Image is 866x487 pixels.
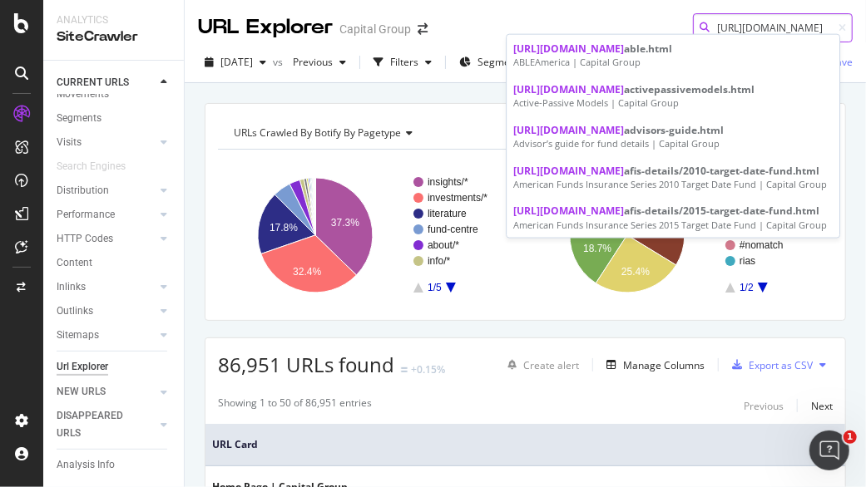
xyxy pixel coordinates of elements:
div: Active-Passive Models | Capital Group [513,96,833,110]
span: URLs Crawled By Botify By pagetype [234,125,401,140]
a: Performance [57,206,156,224]
img: Equal [401,367,408,372]
div: Manage Columns [623,358,705,372]
div: NEW URLS [57,383,106,401]
button: [DATE] [198,49,273,76]
div: Search Engines [57,158,126,175]
button: Manage Columns [600,355,705,375]
text: literature [428,208,467,219]
button: Previous [286,49,353,76]
a: Visits [57,134,156,151]
a: Inlinks [57,278,156,296]
span: Previous [286,55,333,69]
text: about/* [428,239,459,251]
text: 32.4% [293,266,321,278]
div: afis-details/2010-target-date-fund.html [513,163,833,177]
button: Segments[DATE] [453,49,566,76]
span: [URL][DOMAIN_NAME] [513,204,624,218]
span: 86,951 URLs found [218,351,394,378]
a: Segments [57,110,172,127]
a: DISAPPEARED URLS [57,407,156,442]
button: Filters [367,49,438,76]
div: Showing 1 to 50 of 86,951 entries [218,396,372,416]
span: 1 [844,430,857,444]
div: Export as CSV [749,358,813,372]
div: Segments [57,110,101,127]
text: 25.4% [621,266,650,278]
div: Previous [744,399,784,413]
text: fund-centre [428,224,478,235]
div: Filters [390,55,418,69]
div: Url Explorer [57,358,108,376]
text: #nomatch [740,239,784,251]
div: able.html [513,42,833,56]
div: Save [830,55,853,69]
a: Content [57,254,172,272]
div: ABLEAmerica | Capital Group [513,56,833,69]
span: URL Card [212,437,826,452]
text: insights/* [428,176,468,188]
div: advisors-guide.html [513,122,833,136]
div: Visits [57,134,82,151]
button: Previous [744,396,784,416]
a: [URL][DOMAIN_NAME]afis-details/2010-target-date-fund.htmlAmerican Funds Insurance Series 2010 Tar... [507,156,839,197]
span: [URL][DOMAIN_NAME] [513,122,624,136]
a: [URL][DOMAIN_NAME]able.htmlABLEAmerica | Capital Group [507,35,839,76]
text: 1/2 [740,282,754,293]
a: Sitemaps [57,327,156,344]
div: A chart. [530,163,827,307]
a: Search Engines [57,158,142,175]
span: vs [273,55,286,69]
div: activepassivemodels.html [513,82,833,96]
span: Segments [478,55,524,69]
div: Sitemaps [57,327,99,344]
text: 1/5 [428,282,442,293]
a: [URL][DOMAIN_NAME]afis-details/2015-target-date-fund.htmlAmerican Funds Insurance Series 2015 Tar... [507,197,839,238]
button: Next [811,396,833,416]
button: Export as CSV [725,352,813,378]
a: Distribution [57,182,156,199]
div: arrow-right-arrow-left [418,23,428,35]
div: Performance [57,206,115,224]
a: CURRENT URLS [57,74,156,91]
div: American Funds Insurance Series 2015 Target Date Fund | Capital Group [513,218,833,231]
div: Advisor’s guide for fund details | Capital Group [513,136,833,150]
span: [URL][DOMAIN_NAME] [513,82,624,96]
svg: A chart. [218,163,515,307]
text: info/* [428,255,451,267]
a: [URL][DOMAIN_NAME]advisors-guide.htmlAdvisor’s guide for fund details | Capital Group [507,116,839,156]
div: American Funds Insurance Series 2010 Target Date Fund | Capital Group [513,177,833,190]
text: investments/* [428,192,487,204]
text: 18.7% [583,243,611,254]
a: NEW URLS [57,383,156,401]
a: [URL][DOMAIN_NAME]activepassivemodels.htmlActive-Passive Models | Capital Group [507,76,839,116]
div: Movements [57,86,109,103]
a: Movements [57,86,172,103]
text: rias [740,255,755,267]
div: SiteCrawler [57,27,171,47]
span: 2025 Aug. 15th [220,55,253,69]
div: HTTP Codes [57,230,113,248]
div: Analysis Info [57,456,115,474]
div: Inlinks [57,278,86,296]
h4: URLs Crawled By Botify By pagetype [230,120,507,146]
div: Distribution [57,182,109,199]
div: Content [57,254,92,272]
div: DISAPPEARED URLS [57,407,141,442]
iframe: Intercom live chat [809,430,849,470]
a: Outlinks [57,303,156,320]
div: +0.15% [411,362,445,376]
div: Next [811,399,833,413]
text: 37.3% [331,217,359,229]
button: Create alert [501,352,579,378]
a: Url Explorer [57,358,172,376]
div: Create alert [523,358,579,372]
div: CURRENT URLS [57,74,129,91]
div: Capital Group [339,21,411,37]
div: URL Explorer [198,13,333,42]
div: afis-details/2015-target-date-fund.html [513,204,833,218]
a: HTTP Codes [57,230,156,248]
div: Analytics [57,13,171,27]
span: [URL][DOMAIN_NAME] [513,42,624,56]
